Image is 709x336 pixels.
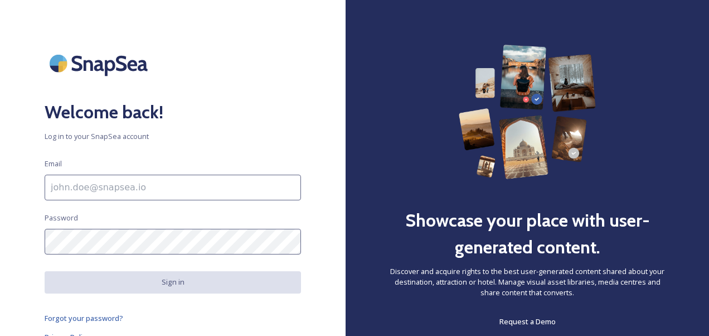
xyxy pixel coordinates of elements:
span: Discover and acquire rights to the best user-generated content shared about your destination, att... [390,266,664,299]
img: SnapSea Logo [45,45,156,82]
span: Request a Demo [499,316,556,327]
img: 63b42ca75bacad526042e722_Group%20154-p-800.png [459,45,596,179]
span: Email [45,159,62,169]
span: Password [45,213,78,223]
input: john.doe@snapsea.io [45,175,301,200]
h2: Showcase your place with user-generated content. [390,207,664,261]
button: Sign in [45,271,301,293]
h2: Welcome back! [45,99,301,126]
a: Request a Demo [499,315,556,328]
span: Forgot your password? [45,313,123,323]
a: Forgot your password? [45,311,301,325]
span: Log in to your SnapSea account [45,131,301,142]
